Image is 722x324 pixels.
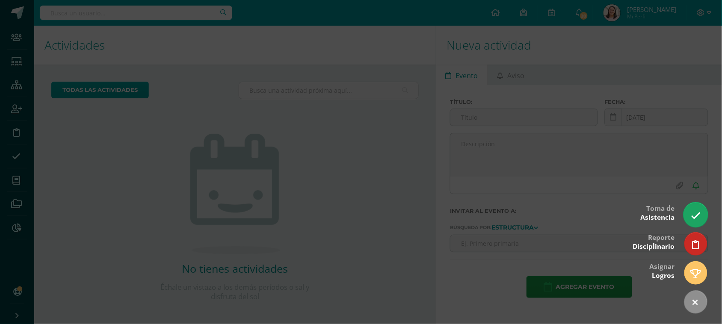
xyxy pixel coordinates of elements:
div: Asignar [650,256,675,284]
div: Reporte [633,227,675,255]
div: Toma de [641,198,675,226]
span: Asistencia [641,213,675,222]
span: Logros [652,271,675,280]
span: Disciplinario [633,242,675,251]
